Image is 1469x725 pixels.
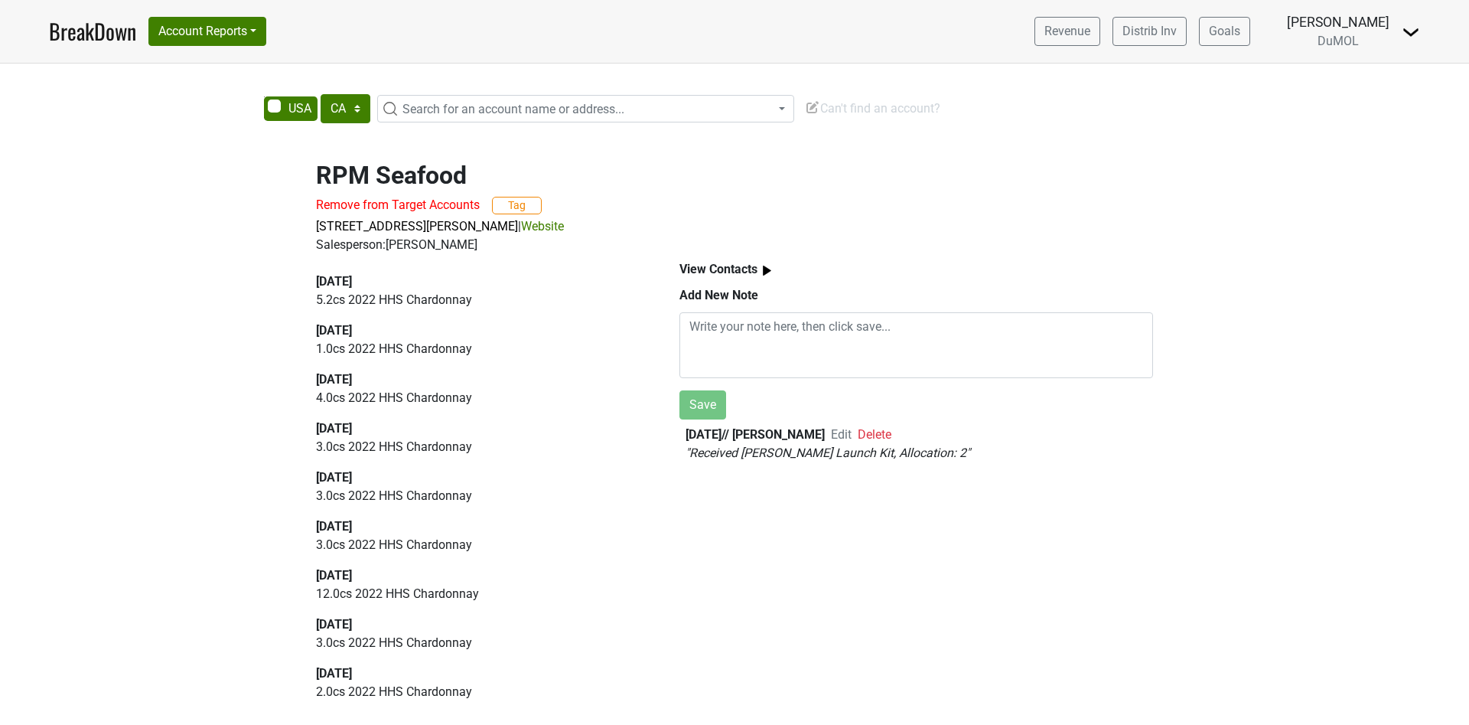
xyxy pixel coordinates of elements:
button: Tag [492,197,542,214]
span: Remove from Target Accounts [316,198,480,212]
div: [DATE] [316,420,644,438]
p: 3.0 cs 2022 HHS Chardonnay [316,634,644,652]
em: " Received [PERSON_NAME] Launch Kit, Allocation: 2 " [686,446,970,460]
span: Can't find an account? [805,101,940,116]
b: Add New Note [679,288,758,302]
a: Website [521,219,564,234]
div: [DATE] [316,371,644,389]
div: [PERSON_NAME] [1287,12,1389,32]
p: 3.0 cs 2022 HHS Chardonnay [316,536,644,554]
div: [DATE] [316,273,644,291]
div: [DATE] [316,567,644,585]
div: [DATE] [316,469,644,487]
button: Save [679,390,726,420]
p: 2.0 cs 2022 HHS Chardonnay [316,683,644,701]
p: 4.0 cs 2022 HHS Chardonnay [316,389,644,407]
p: 3.0 cs 2022 HHS Chardonnay [316,487,644,505]
p: 1.0 cs 2022 HHS Chardonnay [316,340,644,358]
a: Revenue [1034,17,1100,46]
div: [DATE] [316,616,644,634]
img: Dropdown Menu [1402,23,1420,41]
div: [DATE] [316,665,644,683]
b: [DATE] // [PERSON_NAME] [686,427,825,442]
div: [DATE] [316,322,644,340]
a: Goals [1199,17,1250,46]
p: | [316,217,1153,236]
button: Account Reports [148,17,266,46]
a: [STREET_ADDRESS][PERSON_NAME] [316,219,518,234]
span: Edit [831,427,852,442]
div: [DATE] [316,518,644,536]
b: View Contacts [679,262,757,276]
span: DuMOL [1318,34,1359,48]
p: 12.0 cs 2022 HHS Chardonnay [316,585,644,603]
div: Salesperson: [PERSON_NAME] [316,236,1153,254]
h2: RPM Seafood [316,161,1153,190]
a: Distrib Inv [1112,17,1187,46]
p: 3.0 cs 2022 HHS Chardonnay [316,438,644,456]
p: 5.2 cs 2022 HHS Chardonnay [316,291,644,309]
img: Edit [805,100,820,115]
span: Delete [858,427,891,442]
img: arrow_right.svg [757,261,777,280]
span: Search for an account name or address... [402,102,624,116]
a: BreakDown [49,15,136,47]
